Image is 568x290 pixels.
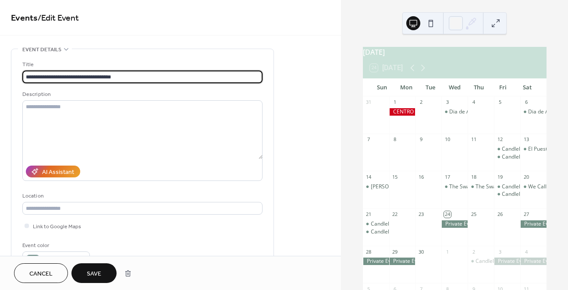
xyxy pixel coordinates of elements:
[22,241,88,250] div: Event color
[366,248,372,255] div: 28
[389,108,415,116] div: CENTRO CLOSED
[523,173,529,180] div: 20
[38,10,79,27] span: / Edit Event
[523,136,529,143] div: 13
[497,211,503,218] div: 26
[444,99,451,106] div: 3
[520,145,547,153] div: El Puesto A Dedo Sin Casa
[363,258,389,265] div: Private Event
[443,79,467,96] div: Wed
[520,258,547,265] div: Private Event - Whole Building
[22,90,261,99] div: Description
[449,108,486,116] div: Dia de Asturias
[497,136,503,143] div: 12
[366,136,372,143] div: 7
[42,168,74,177] div: AI Assistant
[476,258,544,265] div: Candlelight - Queen vs Abba
[523,211,529,218] div: 27
[363,228,389,236] div: Candlelight - Coldplay & Imagine Dragons
[371,183,444,191] div: [PERSON_NAME] en Concierto
[470,99,477,106] div: 4
[394,79,418,96] div: Mon
[43,254,76,263] span: #739287FF
[366,211,372,218] div: 21
[494,145,520,153] div: Candlelight - Fleetwood Mac
[22,45,61,54] span: Event details
[371,228,493,236] div: Candlelight - [PERSON_NAME] & Imagine Dragons
[363,220,389,228] div: Candlelight - Queen vs. ABBA
[418,173,424,180] div: 16
[392,99,398,106] div: 1
[494,153,520,161] div: Candlelight - Bad Bunny
[449,183,499,191] div: The Swap (Drop Off)
[470,173,477,180] div: 18
[494,183,520,191] div: Candlelight - Neo-Soul Favorites
[476,183,499,191] div: The Swap
[491,79,515,96] div: Fri
[71,263,117,283] button: Save
[392,211,398,218] div: 22
[370,79,394,96] div: Sun
[523,248,529,255] div: 4
[441,108,468,116] div: Dia de Asturias
[418,248,424,255] div: 30
[520,108,547,116] div: Dia de Asturias
[87,269,101,279] span: Save
[33,222,81,231] span: Link to Google Maps
[418,79,442,96] div: Tue
[467,79,491,96] div: Thu
[29,269,53,279] span: Cancel
[366,173,372,180] div: 14
[523,99,529,106] div: 6
[468,183,494,191] div: The Swap
[392,136,398,143] div: 8
[392,173,398,180] div: 15
[444,211,451,218] div: 24
[363,47,547,57] div: [DATE]
[444,173,451,180] div: 17
[520,220,547,228] div: Private Event
[444,136,451,143] div: 10
[418,211,424,218] div: 23
[11,10,38,27] a: Events
[494,191,520,198] div: Candlelight - Adele
[418,136,424,143] div: 9
[520,183,547,191] div: We Call it Ballet - Sleeping Beauty
[494,258,520,265] div: Private Event
[366,99,372,106] div: 31
[515,79,540,96] div: Sat
[468,258,494,265] div: Candlelight - Queen vs Abba
[389,258,415,265] div: Private Event
[470,211,477,218] div: 25
[22,60,261,69] div: Title
[470,136,477,143] div: 11
[528,108,565,116] div: Dia de Asturias
[441,220,468,228] div: Private Event
[14,263,68,283] button: Cancel
[441,183,468,191] div: The Swap (Drop Off)
[363,183,389,191] div: Gianmarco en Concierto
[470,248,477,255] div: 2
[502,153,560,161] div: Candlelight - Bad Bunny
[497,248,503,255] div: 3
[444,248,451,255] div: 1
[497,99,503,106] div: 5
[22,191,261,201] div: Location
[418,99,424,106] div: 2
[26,166,80,177] button: AI Assistant
[392,248,398,255] div: 29
[371,220,442,228] div: Candlelight - Queen vs. ABBA
[497,173,503,180] div: 19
